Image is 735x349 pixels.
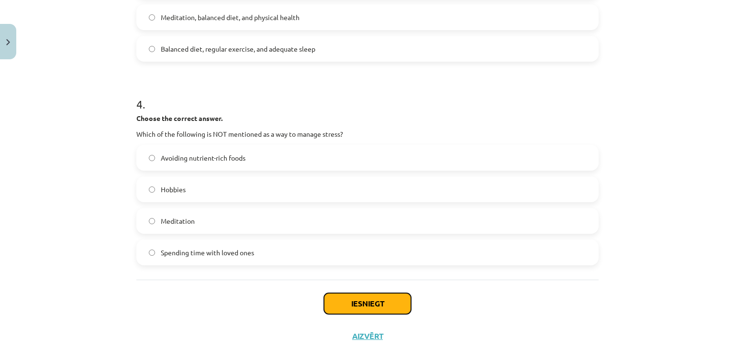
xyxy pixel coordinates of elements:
[161,216,195,226] span: Meditation
[161,248,254,258] span: Spending time with loved ones
[149,250,155,256] input: Spending time with loved ones
[136,81,599,110] h1: 4 .
[161,185,186,195] span: Hobbies
[149,46,155,52] input: Balanced diet, regular exercise, and adequate sleep
[136,114,223,122] strong: Choose the correct answer.
[324,293,411,314] button: Iesniegt
[161,12,300,22] span: Meditation, balanced diet, and physical health
[149,186,155,193] input: Hobbies
[6,39,10,45] img: icon-close-lesson-0947bae3869378f0d4975bcd49f059093ad1ed9edebbc8119c70593378902aed.svg
[149,14,155,21] input: Meditation, balanced diet, and physical health
[349,331,386,341] button: Aizvērt
[161,44,315,54] span: Balanced diet, regular exercise, and adequate sleep
[149,218,155,224] input: Meditation
[136,129,599,139] p: Which of the following is NOT mentioned as a way to manage stress?
[149,155,155,161] input: Avoiding nutrient-rich foods
[161,153,245,163] span: Avoiding nutrient-rich foods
